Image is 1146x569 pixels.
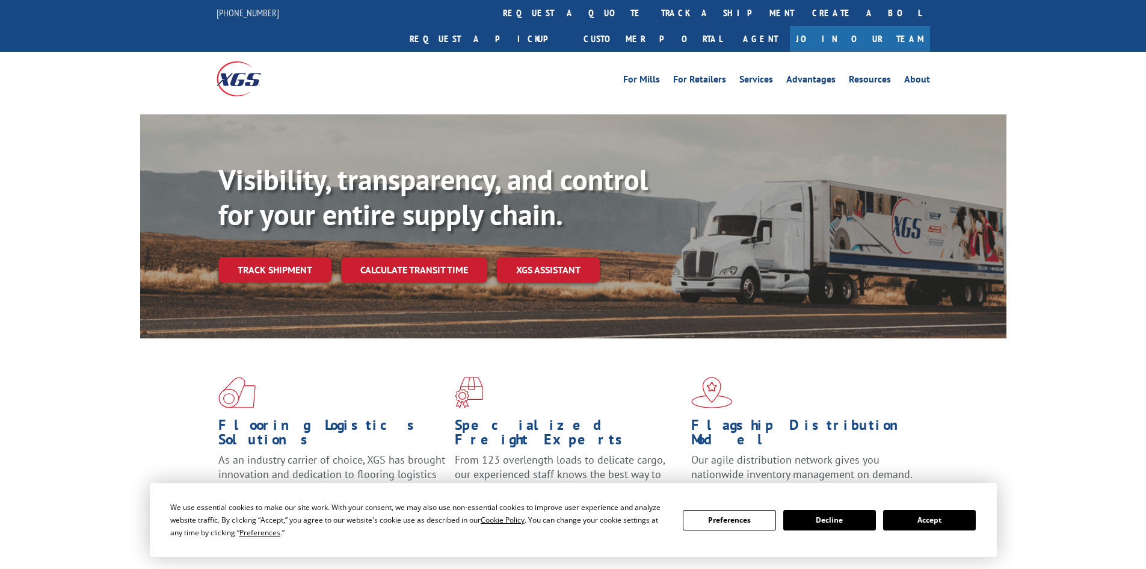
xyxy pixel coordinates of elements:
b: Visibility, transparency, and control for your entire supply chain. [218,161,648,233]
span: Our agile distribution network gives you nationwide inventory management on demand. [691,453,913,481]
h1: Flooring Logistics Solutions [218,418,446,453]
a: Agent [731,26,790,52]
span: As an industry carrier of choice, XGS has brought innovation and dedication to flooring logistics... [218,453,445,496]
a: Calculate transit time [341,257,487,283]
h1: Flagship Distribution Model [691,418,919,453]
a: For Mills [623,75,660,88]
img: xgs-icon-total-supply-chain-intelligence-red [218,377,256,408]
a: For Retailers [673,75,726,88]
a: Track shipment [218,257,331,282]
p: From 123 overlength loads to delicate cargo, our experienced staff knows the best way to move you... [455,453,682,506]
a: Advantages [786,75,836,88]
span: Preferences [239,527,280,538]
a: Customer Portal [575,26,731,52]
a: [PHONE_NUMBER] [217,7,279,19]
div: We use essential cookies to make our site work. With your consent, we may also use non-essential ... [170,501,668,539]
img: xgs-icon-focused-on-flooring-red [455,377,483,408]
a: Services [739,75,773,88]
button: Preferences [683,510,775,530]
a: Resources [849,75,891,88]
img: xgs-icon-flagship-distribution-model-red [691,377,733,408]
span: Cookie Policy [481,515,525,525]
a: Join Our Team [790,26,930,52]
button: Accept [883,510,976,530]
a: Request a pickup [401,26,575,52]
a: About [904,75,930,88]
h1: Specialized Freight Experts [455,418,682,453]
button: Decline [783,510,876,530]
a: XGS ASSISTANT [497,257,600,283]
div: Cookie Consent Prompt [150,483,997,557]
